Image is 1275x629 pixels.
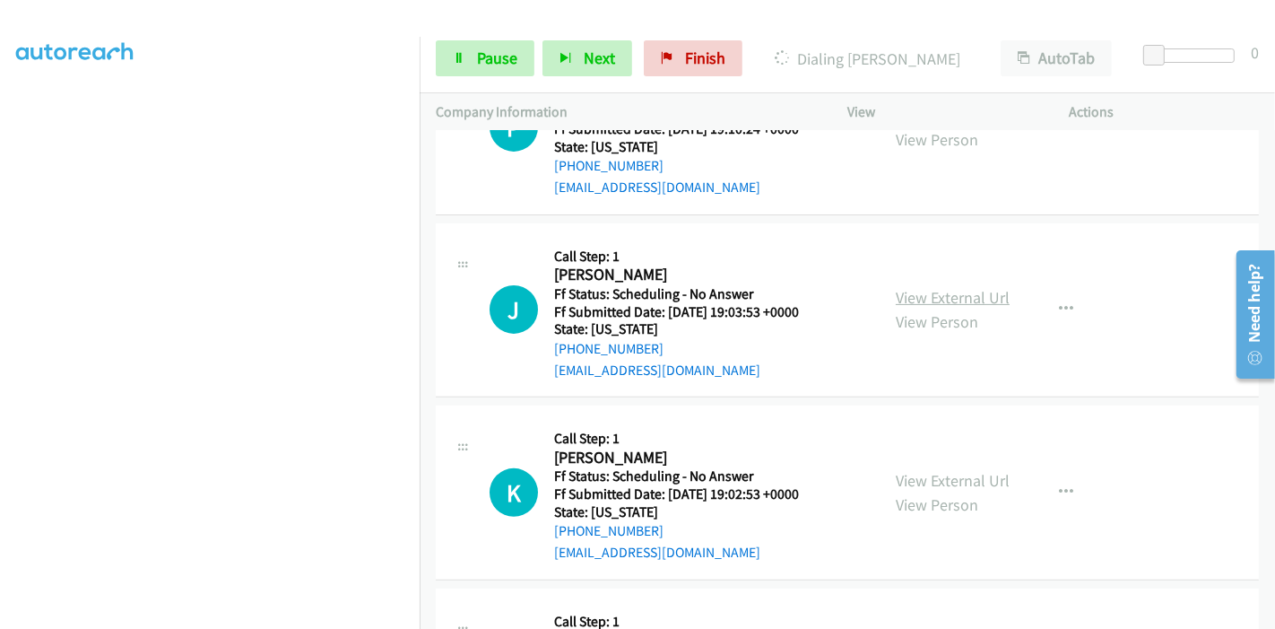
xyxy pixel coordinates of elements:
a: View Person [896,129,978,150]
p: Actions [1070,101,1260,123]
h5: Ff Status: Scheduling - No Answer [554,285,821,303]
div: 0 [1251,40,1259,65]
h2: [PERSON_NAME] [554,448,821,468]
a: View Person [896,311,978,332]
a: [PHONE_NUMBER] [554,157,664,174]
span: Finish [685,48,725,68]
p: Company Information [436,101,815,123]
button: AutoTab [1001,40,1112,76]
span: Pause [477,48,517,68]
h5: Call Step: 1 [554,248,821,266]
h5: Ff Submitted Date: [DATE] 19:02:53 +0000 [554,485,821,503]
h5: State: [US_STATE] [554,503,821,521]
a: Pause [436,40,534,76]
iframe: Resource Center [1224,243,1275,386]
a: [EMAIL_ADDRESS][DOMAIN_NAME] [554,179,760,196]
p: Dialing [PERSON_NAME] [767,47,968,71]
h5: State: [US_STATE] [554,320,821,338]
span: Next [584,48,615,68]
a: [EMAIL_ADDRESS][DOMAIN_NAME] [554,544,760,561]
a: View External Url [896,287,1010,308]
button: Next [542,40,632,76]
a: View External Url [896,470,1010,491]
a: [PHONE_NUMBER] [554,522,664,539]
div: Delay between calls (in seconds) [1152,48,1235,63]
h5: State: [US_STATE] [554,138,821,156]
div: The call is yet to be attempted [490,468,538,517]
h1: K [490,468,538,517]
p: View [847,101,1037,123]
h5: Call Step: 1 [554,430,821,448]
a: [EMAIL_ADDRESS][DOMAIN_NAME] [554,362,760,379]
h5: Ff Submitted Date: [DATE] 19:03:53 +0000 [554,303,821,321]
a: Finish [644,40,742,76]
a: View Person [896,494,978,515]
h5: Ff Status: Scheduling - No Answer [554,467,821,485]
a: [PHONE_NUMBER] [554,340,664,357]
h2: [PERSON_NAME] [554,265,821,285]
div: The call is yet to be attempted [490,285,538,334]
h1: J [490,285,538,334]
